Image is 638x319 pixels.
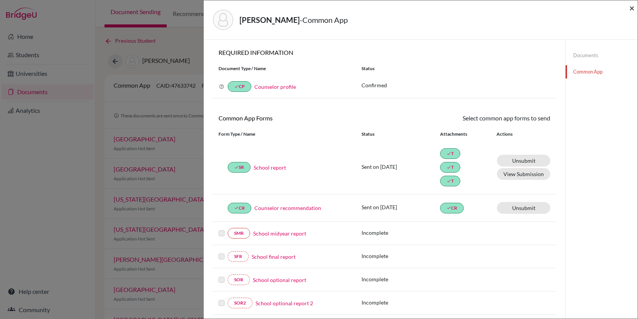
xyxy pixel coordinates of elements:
[497,155,550,167] a: Unsubmit
[629,3,635,13] button: Close
[254,164,286,172] a: School report
[252,253,296,261] a: School final report
[440,131,487,138] div: Attachments
[362,229,440,237] p: Incomplete
[234,165,239,170] i: done
[228,251,249,262] a: SFR
[440,203,464,213] a: doneCR
[213,65,356,72] div: Document Type / Name
[629,2,635,13] span: ×
[254,204,321,212] a: Counselor recommendation
[234,205,239,210] i: done
[300,15,348,24] span: - Common App
[440,176,460,186] a: doneT
[447,179,451,183] i: done
[362,275,440,283] p: Incomplete
[239,15,300,24] strong: [PERSON_NAME]
[566,49,638,62] a: Documents
[362,81,550,89] p: Confirmed
[362,163,440,171] p: Sent on [DATE]
[497,202,550,214] a: Unsubmit
[228,228,250,239] a: SMR
[356,65,556,72] div: Status
[447,205,451,210] i: done
[228,162,251,173] a: doneSR
[228,274,250,285] a: SOR
[213,49,556,56] h6: REQUIRED INFORMATION
[253,276,306,284] a: School optional report
[228,203,251,213] a: doneCR
[228,298,252,308] a: SOR2
[440,162,460,173] a: doneT
[256,299,313,307] a: School optional report 2
[487,131,535,138] div: Actions
[362,203,440,211] p: Sent on [DATE]
[447,151,451,156] i: done
[362,298,440,306] p: Incomplete
[234,84,239,89] i: done
[440,148,460,159] a: doneT
[213,131,356,138] div: Form Type / Name
[253,229,306,237] a: School midyear report
[254,83,296,90] a: Counselor profile
[384,114,556,123] div: Select common app forms to send
[566,65,638,79] a: Common App
[228,81,251,92] a: doneCP
[362,131,440,138] div: Status
[447,165,451,170] i: done
[213,114,384,122] h6: Common App Forms
[362,252,440,260] p: Incomplete
[497,168,550,180] button: View Submission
